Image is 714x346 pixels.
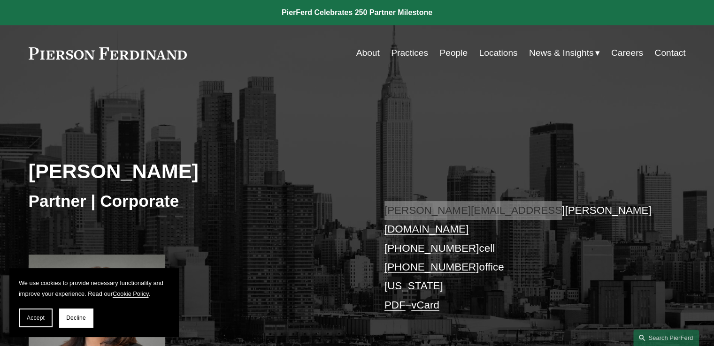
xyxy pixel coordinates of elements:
[384,299,406,311] a: PDF
[633,330,699,346] a: Search this site
[27,315,45,321] span: Accept
[356,44,380,62] a: About
[9,268,178,337] section: Cookie banner
[29,159,357,183] h2: [PERSON_NAME]
[19,308,53,327] button: Accept
[611,44,643,62] a: Careers
[654,44,685,62] a: Contact
[391,44,428,62] a: Practices
[529,44,600,62] a: folder dropdown
[384,204,652,235] a: [PERSON_NAME][EMAIL_ADDRESS][PERSON_NAME][DOMAIN_NAME]
[59,308,93,327] button: Decline
[66,315,86,321] span: Decline
[384,261,479,273] a: [PHONE_NUMBER]
[411,299,439,311] a: vCard
[113,290,149,297] a: Cookie Policy
[529,45,594,61] span: News & Insights
[384,242,479,254] a: [PHONE_NUMBER]
[384,201,658,315] p: cell office [US_STATE] –
[439,44,468,62] a: People
[19,278,169,299] p: We use cookies to provide necessary functionality and improve your experience. Read our .
[29,191,357,211] h3: Partner | Corporate
[479,44,517,62] a: Locations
